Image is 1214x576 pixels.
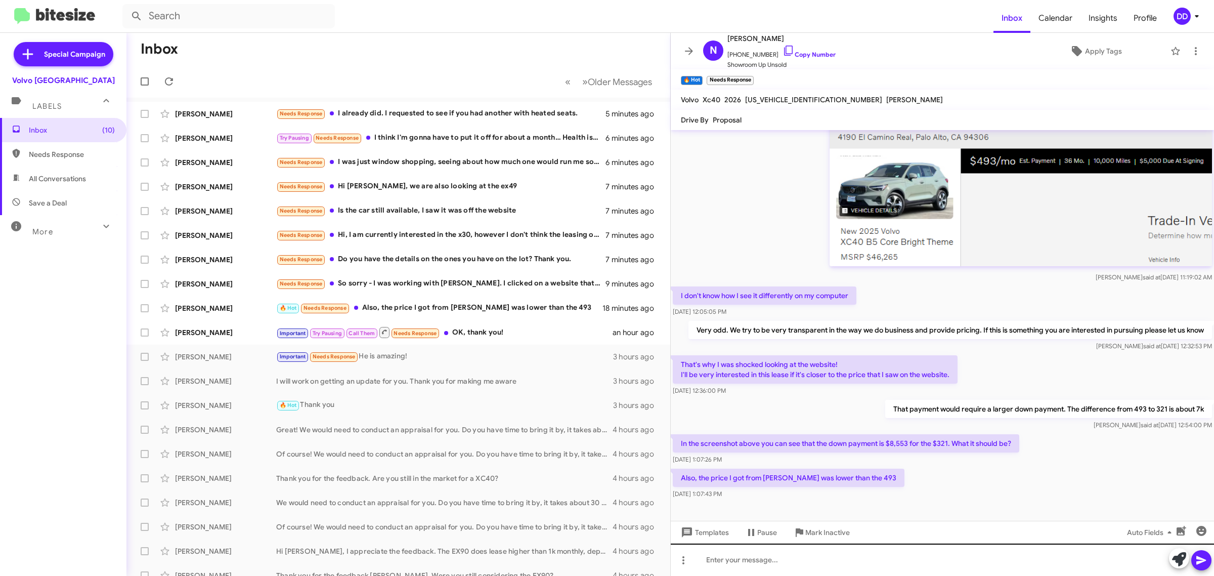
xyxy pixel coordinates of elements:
span: Try Pausing [280,135,309,141]
div: 3 hours ago [613,352,662,362]
div: Hi, I am currently interested in the x30, however I don't think the leasing options will be in ou... [276,229,605,241]
div: [PERSON_NAME] [175,498,276,508]
div: 7 minutes ago [605,206,662,216]
div: 4 hours ago [613,425,662,435]
span: [PERSON_NAME] [727,32,836,45]
input: Search [122,4,335,28]
span: (10) [102,125,115,135]
span: Auto Fields [1127,523,1176,542]
div: I will work on getting an update for you. Thank you for making me aware [276,376,613,386]
div: 4 hours ago [613,473,662,483]
div: [PERSON_NAME] [175,546,276,556]
p: That's why I was shocked looking at the website! I'll be very interested in this lease if it's cl... [673,355,958,384]
div: [PERSON_NAME] [175,133,276,143]
div: [PERSON_NAME] [175,255,276,265]
span: Needs Response [394,330,437,337]
div: I think I'm gonna have to put it off for about a month… Health issues and then I just retired… So... [276,132,605,144]
span: « [565,75,571,88]
span: said at [1143,273,1160,281]
span: Proposal [713,115,742,125]
div: Do you have the details on the ones you have on the lot? Thank you. [276,254,605,265]
div: 4 hours ago [613,546,662,556]
span: 2026 [724,95,741,104]
div: 6 minutes ago [605,133,662,143]
p: Also, the price I got from [PERSON_NAME] was lower than the 493 [673,469,904,487]
span: Needs Response [303,305,346,311]
div: 4 hours ago [613,449,662,459]
div: Hi [PERSON_NAME], we are also looking at the ex49 [276,181,605,192]
div: Hi [PERSON_NAME], I appreciate the feedback. The EX90 does lease higher than 1k monthly, dependin... [276,546,613,556]
a: Special Campaign [14,42,113,66]
small: 🔥 Hot [681,76,703,85]
button: Auto Fields [1119,523,1184,542]
span: Needs Response [280,110,323,117]
span: Drive By [681,115,709,125]
span: Call Them [349,330,375,337]
span: Needs Response [280,256,323,263]
span: [PERSON_NAME] [DATE] 12:54:00 PM [1094,421,1212,429]
div: Is the car still available, I saw it was off the website [276,205,605,217]
div: He is amazing! [276,351,613,362]
span: Showroom Up Unsold [727,60,836,70]
p: I don't know how I see it differently on my computer [673,286,856,305]
a: Calendar [1030,4,1080,33]
span: [PERSON_NAME] [886,95,943,104]
div: 18 minutes ago [602,303,662,313]
span: Older Messages [588,76,652,88]
div: 6 minutes ago [605,157,662,168]
span: Inbox [29,125,115,135]
div: 3 hours ago [613,376,662,386]
span: N [710,43,717,59]
span: [DATE] 12:05:05 PM [673,308,726,315]
span: Needs Response [280,208,323,214]
div: [PERSON_NAME] [175,230,276,240]
div: 4 hours ago [613,498,662,508]
span: Needs Response [280,183,323,190]
div: 4 hours ago [613,522,662,532]
span: All Conversations [29,174,86,184]
button: Mark Inactive [785,523,858,542]
div: [PERSON_NAME] [175,352,276,362]
button: Pause [737,523,785,542]
span: said at [1143,342,1161,350]
div: We would need to conduct an appraisal for you. Do you have time to bring it by, it takes about 30... [276,498,613,508]
span: Save a Deal [29,198,67,208]
span: Apply Tags [1085,42,1122,60]
span: Needs Response [280,232,323,238]
div: 7 minutes ago [605,255,662,265]
div: [PERSON_NAME] [175,473,276,483]
span: [DATE] 1:07:43 PM [673,490,722,498]
div: Of course! We would need to conduct an appraisal for you. Do you have time to bring it by, it tak... [276,522,613,532]
div: [PERSON_NAME] [175,182,276,192]
small: Needs Response [707,76,753,85]
span: Templates [679,523,729,542]
div: [PERSON_NAME] [175,376,276,386]
img: MEa2b1bf17a80a0eabe308714b7951d395 [830,107,1212,266]
span: Needs Response [280,280,323,287]
div: OK, thank you! [276,326,613,339]
div: Great! We would need to conduct an appraisal for you. Do you have time to bring it by, it takes a... [276,425,613,435]
div: [PERSON_NAME] [175,157,276,168]
a: Copy Number [783,51,836,58]
button: Templates [671,523,737,542]
span: said at [1141,421,1158,429]
a: Insights [1080,4,1125,33]
span: Needs Response [316,135,359,141]
div: [PERSON_NAME] [175,449,276,459]
div: Thank you for the feedback. Are you still in the market for a XC40? [276,473,613,483]
div: [PERSON_NAME] [175,279,276,289]
div: [PERSON_NAME] [175,425,276,435]
span: » [582,75,588,88]
span: Xc40 [703,95,720,104]
div: 7 minutes ago [605,182,662,192]
span: Needs Response [280,159,323,166]
span: Pause [757,523,777,542]
p: In the screenshot above you can see that the down payment is $8,553 for the $321. What it should be? [673,434,1019,452]
div: 7 minutes ago [605,230,662,240]
div: So sorry - I was working with [PERSON_NAME]. I clicked on a website that sent my info again to va... [276,278,605,290]
div: 9 minutes ago [605,279,662,289]
button: Apply Tags [1025,42,1165,60]
span: Volvo [681,95,699,104]
button: Next [576,71,658,92]
span: Labels [32,102,62,111]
